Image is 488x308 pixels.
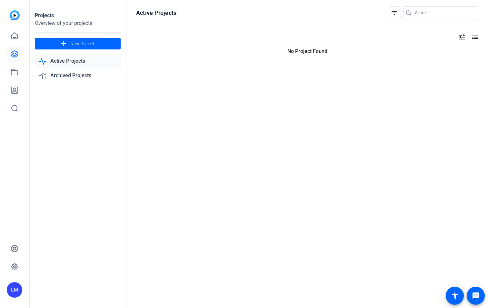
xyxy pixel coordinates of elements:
mat-icon: filter_list [391,9,398,17]
mat-icon: message [472,292,480,300]
a: Active Projects [35,55,121,68]
input: Search [415,9,473,17]
h1: Active Projects [136,9,176,17]
div: Overview of your projects [35,19,121,27]
div: LM [7,282,22,298]
mat-icon: add [60,40,68,48]
div: Projects [35,12,121,19]
mat-icon: accessibility [451,292,459,300]
mat-icon: tune [458,33,466,41]
img: blue-gradient.svg [10,10,20,20]
button: New Project [35,38,121,49]
p: No Project Found [136,48,478,55]
mat-icon: list [471,33,478,41]
a: Archived Projects [35,69,121,82]
span: New Project [70,40,95,47]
